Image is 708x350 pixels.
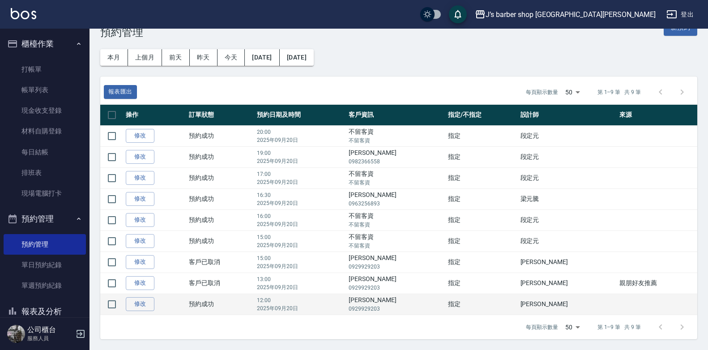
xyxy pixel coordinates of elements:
[257,149,344,157] p: 19:00
[446,188,518,209] td: 指定
[257,212,344,220] p: 16:00
[257,220,344,228] p: 2025年09月20日
[126,234,154,248] a: 修改
[128,49,162,66] button: 上個月
[518,294,618,315] td: [PERSON_NAME]
[187,230,255,252] td: 預約成功
[471,5,659,24] button: J’s barber shop [GEOGRAPHIC_DATA][PERSON_NAME]
[597,88,641,96] p: 第 1–9 筆 共 9 筆
[562,80,583,104] div: 50
[346,294,446,315] td: [PERSON_NAME]
[126,171,154,185] a: 修改
[518,252,618,273] td: [PERSON_NAME]
[257,241,344,249] p: 2025年09月20日
[349,263,444,271] p: 0929929203
[349,137,444,145] p: 不留客資
[11,8,36,19] img: Logo
[4,255,86,275] a: 單日預約紀錄
[187,252,255,273] td: 客戶已取消
[346,230,446,252] td: 不留客資
[187,294,255,315] td: 預約成功
[664,23,697,31] a: 新預約
[257,304,344,312] p: 2025年09月20日
[257,262,344,270] p: 2025年09月20日
[27,325,73,334] h5: 公司櫃台
[257,199,344,207] p: 2025年09月20日
[7,325,25,343] img: Person
[446,167,518,188] td: 指定
[346,209,446,230] td: 不留客資
[446,209,518,230] td: 指定
[280,49,314,66] button: [DATE]
[446,125,518,146] td: 指定
[257,233,344,241] p: 15:00
[4,162,86,183] a: 排班表
[349,305,444,313] p: 0929929203
[187,146,255,167] td: 預約成功
[346,188,446,209] td: [PERSON_NAME]
[346,252,446,273] td: [PERSON_NAME]
[518,209,618,230] td: 段定元
[349,242,444,250] p: 不留客資
[27,334,73,342] p: 服務人員
[257,157,344,165] p: 2025年09月20日
[126,276,154,290] a: 修改
[245,49,279,66] button: [DATE]
[518,230,618,252] td: 段定元
[349,179,444,187] p: 不留客資
[446,105,518,126] th: 指定/不指定
[4,183,86,204] a: 現場電腦打卡
[257,136,344,144] p: 2025年09月20日
[446,146,518,167] td: 指定
[349,200,444,208] p: 0963256893
[4,234,86,255] a: 預約管理
[187,188,255,209] td: 預約成功
[104,85,137,99] button: 報表匯出
[518,273,618,294] td: [PERSON_NAME]
[187,125,255,146] td: 預約成功
[446,273,518,294] td: 指定
[162,49,190,66] button: 前天
[126,129,154,143] a: 修改
[124,105,187,126] th: 操作
[126,150,154,164] a: 修改
[4,80,86,100] a: 帳單列表
[4,207,86,230] button: 預約管理
[257,296,344,304] p: 12:00
[526,323,558,331] p: 每頁顯示數量
[349,284,444,292] p: 0929929203
[346,146,446,167] td: [PERSON_NAME]
[187,105,255,126] th: 訂單狀態
[4,300,86,323] button: 報表及分析
[4,100,86,121] a: 現金收支登錄
[349,158,444,166] p: 0982366558
[518,125,618,146] td: 段定元
[349,221,444,229] p: 不留客資
[126,255,154,269] a: 修改
[257,275,344,283] p: 13:00
[449,5,467,23] button: save
[617,273,697,294] td: 親朋好友推薦
[257,191,344,199] p: 16:30
[518,167,618,188] td: 段定元
[257,128,344,136] p: 20:00
[518,146,618,167] td: 段定元
[562,315,583,339] div: 50
[346,167,446,188] td: 不留客資
[187,273,255,294] td: 客戶已取消
[187,209,255,230] td: 預約成功
[257,283,344,291] p: 2025年09月20日
[663,6,697,23] button: 登出
[126,192,154,206] a: 修改
[346,273,446,294] td: [PERSON_NAME]
[190,49,218,66] button: 昨天
[597,323,641,331] p: 第 1–9 筆 共 9 筆
[4,121,86,141] a: 材料自購登錄
[257,170,344,178] p: 17:00
[446,230,518,252] td: 指定
[486,9,656,20] div: J’s barber shop [GEOGRAPHIC_DATA][PERSON_NAME]
[518,105,618,126] th: 設計師
[526,88,558,96] p: 每頁顯示數量
[126,213,154,227] a: 修改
